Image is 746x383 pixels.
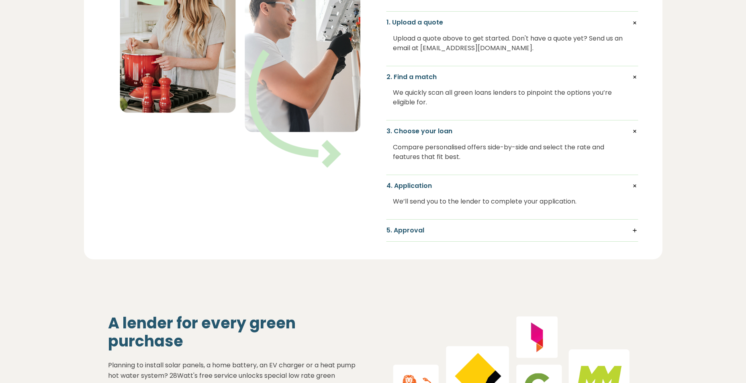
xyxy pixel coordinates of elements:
h5: 2. Find a match [386,73,638,81]
div: We’ll send you to the lender to complete your application. [393,190,632,213]
h2: A lender for every green purchase [108,314,360,350]
div: Compare personalised offers side-by-side and select the rate and features that fit best. [393,136,632,168]
h5: 4. Application [386,181,638,190]
div: Upload a quote above to get started. Don't have a quote yet? Send us an email at [EMAIL_ADDRESS][... [393,27,632,59]
h5: 5. Approval [386,226,638,235]
div: We quickly scan all green loans lenders to pinpoint the options you’re eligible for. [393,81,632,114]
h5: 3. Choose your loan [386,127,638,136]
h5: 1. Upload a quote [386,18,638,27]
